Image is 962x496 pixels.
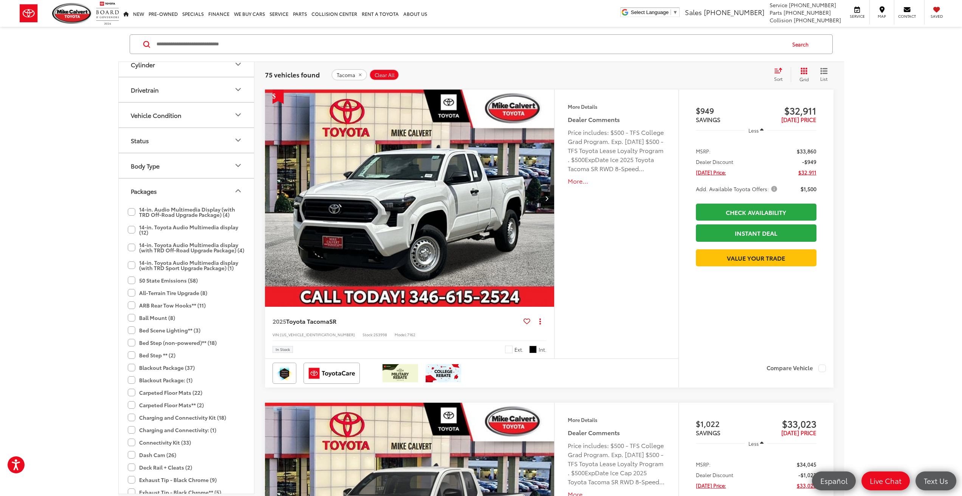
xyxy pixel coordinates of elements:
[128,461,192,474] label: Deck Rail + Cleats (2)
[745,124,767,137] button: Less
[801,185,816,193] span: $1,500
[539,346,547,353] span: Int.
[128,449,176,461] label: Dash Cam (26)
[329,317,336,325] span: SR
[426,364,461,382] img: /static/brand-toyota/National_Assets/toyota-college-grad.jpeg?height=48
[696,418,756,429] span: $1,022
[52,3,92,24] img: Mike Calvert Toyota
[234,136,243,145] div: Status
[673,9,678,15] span: ▼
[369,69,399,80] button: Clear All
[119,52,255,77] button: CylinderCylinder
[797,482,816,489] span: $33,023
[798,168,816,176] span: $32,911
[920,476,952,485] span: Text Us
[119,77,255,102] button: DrivetrainDrivetrain
[128,324,200,337] label: Bed Scene Lighting** (3)
[407,332,415,337] span: 7162
[234,110,243,119] div: Vehicle Condition
[128,274,198,287] label: 50 State Emissions (58)
[265,90,555,307] div: 2025 Toyota Tacoma SR 0
[128,256,245,274] label: 14-in. Toyota Audio Multimedia display (with TRD Sport Upgrade Package) (1)
[756,418,816,429] span: $33,023
[273,317,286,325] span: 2025
[798,471,816,479] span: -$1,022
[770,9,782,16] span: Parts
[383,364,418,382] img: /static/brand-toyota/National_Assets/toyota-military-rebate.jpeg?height=48
[128,374,192,386] label: Blackout Package: (1)
[128,436,191,449] label: Connectivity Kit (33)
[395,332,407,337] span: Model:
[375,72,395,78] span: Clear All
[273,332,280,337] span: VIN:
[568,428,665,437] h5: Dealer Comments
[128,386,202,399] label: Carpeted Floor Mats (22)
[898,14,916,19] span: Contact
[696,471,733,479] span: Dealer Discount
[131,162,160,169] div: Body Type
[280,332,355,337] span: [US_VEHICLE_IDENTIFICATION_NUMBER]
[305,364,358,382] img: ToyotaCare Mike Calvert Toyota Houston TX
[704,7,764,17] span: [PHONE_NUMBER]
[273,317,521,325] a: 2025Toyota TacomaSR
[774,76,782,82] span: Sort
[119,153,255,178] button: Body TypeBody Type
[748,127,759,134] span: Less
[128,424,216,436] label: Charging and Connectivity: (1)
[234,85,243,94] div: Drivetrain
[128,203,245,221] label: 14-in. Audio Multimedia Display (with TRD Off-Road Upgrade Package) (4)
[131,187,157,195] div: Packages
[568,104,665,109] h4: More Details
[861,471,910,490] a: Live Chat
[631,9,678,15] a: Select Language​
[781,115,816,124] span: [DATE] PRICE
[273,90,284,104] span: Get Price Drop Alert
[128,362,195,374] label: Blackout Package (37)
[131,137,149,144] div: Status
[568,441,665,486] div: Price includes: $500 - TFS College Grad Program. Exp. [DATE] $500 - TFS Toyota Lease Loyalty Prog...
[276,348,290,351] span: In Stock
[286,317,329,325] span: Toyota Tacoma
[770,16,792,24] span: Collision
[156,35,785,53] input: Search by Make, Model, or Keyword
[696,428,720,437] span: SAVINGS
[131,61,155,68] div: Cylinder
[265,90,555,307] img: 2025 Toyota Tacoma SR
[234,186,243,195] div: Packages
[539,318,541,324] span: dropdown dots
[781,428,816,437] span: [DATE] PRICE
[265,90,555,307] a: 2025 Toyota Tacoma SR2025 Toyota Tacoma SR2025 Toyota Tacoma SR2025 Toyota Tacoma SR
[671,9,671,15] span: ​
[696,158,733,165] span: Dealer Discount
[745,437,767,450] button: Less
[816,476,851,485] span: Español
[696,185,780,193] button: Add. Available Toyota Offers:
[568,177,665,185] button: More...
[128,411,226,424] label: Charging and Connectivity Kit (18)
[785,35,819,54] button: Search
[696,224,816,241] a: Instant Deal
[784,9,831,16] span: [PHONE_NUMBER]
[696,115,720,124] span: SAVINGS
[131,111,181,119] div: Vehicle Condition
[748,440,759,447] span: Less
[685,7,702,17] span: Sales
[696,460,711,468] span: MSRP:
[533,314,547,328] button: Actions
[696,168,726,176] span: [DATE] Price:
[767,365,826,372] label: Compare Vehicle
[820,76,828,82] span: List
[128,474,217,486] label: Exhaust Tip - Black Chrome (9)
[815,67,833,82] button: List View
[128,221,245,239] label: 14-in. Toyota Audio Multimedia display (12)
[274,364,295,382] img: Toyota Safety Sense Mike Calvert Toyota Houston TX
[770,67,791,82] button: Select sort value
[866,476,905,485] span: Live Chat
[128,337,217,349] label: Bed Step (non-powered)** (18)
[799,76,809,82] span: Grid
[696,482,726,489] span: [DATE] Price:
[128,239,245,256] label: 14-in. Toyota Audio Multimedia display (with TRD Off-Road Upgrade Package) (4)
[874,14,890,19] span: Map
[234,60,243,69] div: Cylinder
